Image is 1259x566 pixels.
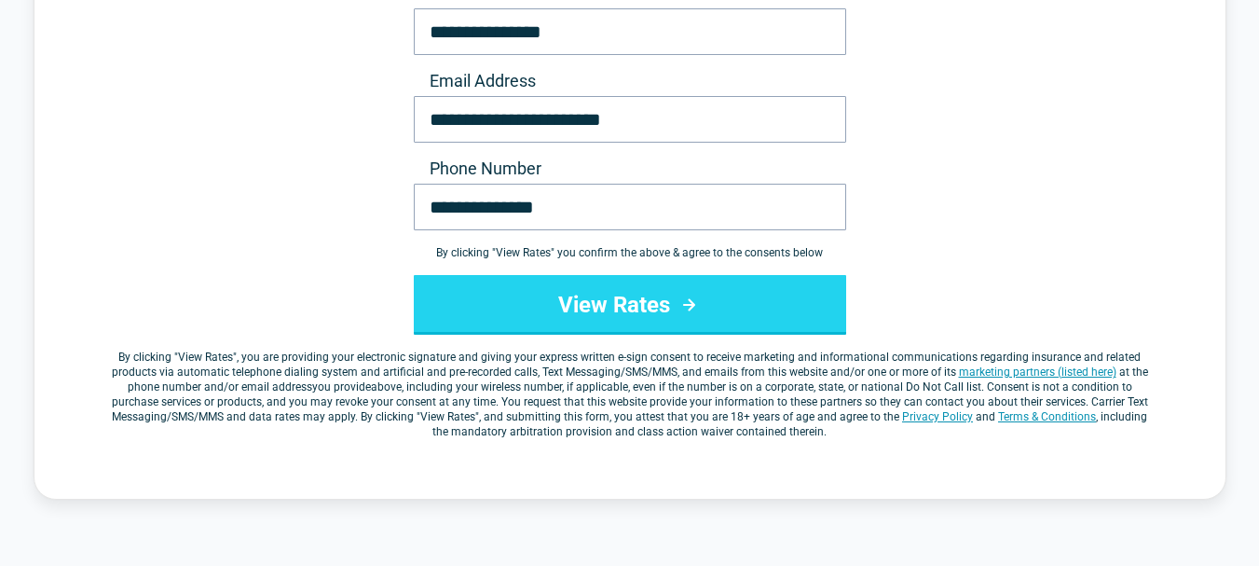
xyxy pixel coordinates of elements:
a: Privacy Policy [902,410,973,423]
a: Terms & Conditions [998,410,1096,423]
div: By clicking " View Rates " you confirm the above & agree to the consents below [414,245,846,260]
button: View Rates [414,275,846,335]
a: marketing partners (listed here) [959,366,1116,379]
label: Email Address [414,70,846,92]
label: Phone Number [414,158,846,180]
span: View Rates [178,351,233,364]
label: By clicking " ", you are providing your electronic signature and giving your express written e-si... [109,350,1151,439]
